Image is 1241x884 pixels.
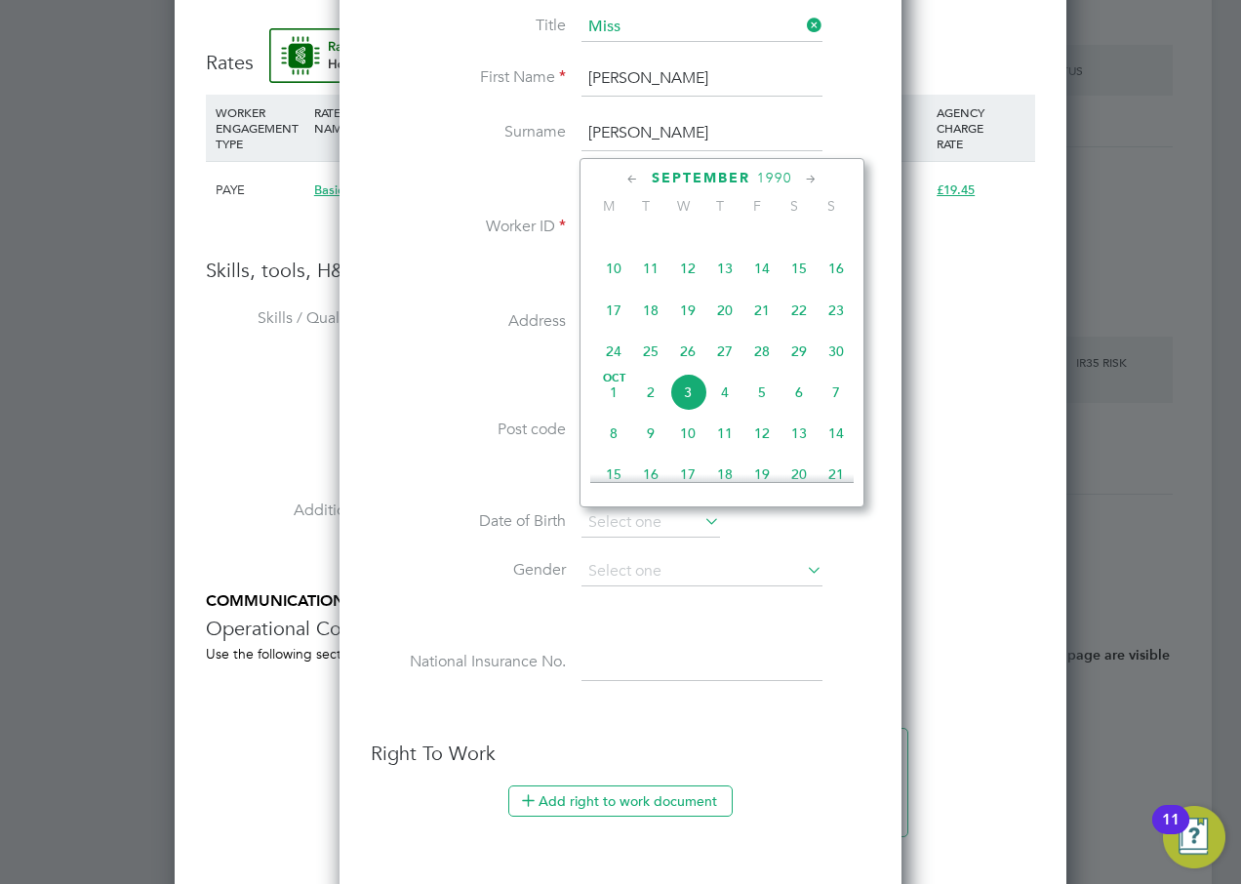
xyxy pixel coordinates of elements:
[581,13,822,42] input: Select one
[652,170,750,186] span: September
[595,292,632,329] span: 17
[595,374,632,411] span: 1
[743,250,781,287] span: 14
[781,250,818,287] span: 15
[781,292,818,329] span: 22
[632,292,669,329] span: 18
[669,292,706,329] span: 19
[371,122,566,142] label: Surname
[590,197,627,215] span: M
[818,333,855,370] span: 30
[309,95,440,145] div: RATE NAME
[206,501,401,521] label: Additional H&S
[781,456,818,493] span: 20
[739,197,776,215] span: F
[664,197,701,215] span: W
[595,374,632,383] span: Oct
[371,311,566,332] label: Address
[595,456,632,493] span: 15
[632,374,669,411] span: 2
[371,217,566,237] label: Worker ID
[371,16,566,36] label: Title
[371,652,566,672] label: National Insurance No.
[813,197,850,215] span: S
[632,333,669,370] span: 25
[743,292,781,329] span: 21
[632,415,669,452] span: 9
[669,374,706,411] span: 3
[743,374,781,411] span: 5
[581,557,822,586] input: Select one
[706,374,743,411] span: 4
[508,785,733,817] button: Add right to work document
[743,415,781,452] span: 12
[632,456,669,493] span: 16
[371,560,566,581] label: Gender
[669,456,706,493] span: 17
[581,508,720,538] input: Select one
[595,415,632,452] span: 8
[818,292,855,329] span: 23
[743,333,781,370] span: 28
[314,181,343,198] span: Basic
[211,162,309,219] div: PAYE
[932,95,1030,161] div: AGENCY CHARGE RATE
[781,333,818,370] span: 29
[706,456,743,493] span: 18
[669,250,706,287] span: 12
[371,67,566,88] label: First Name
[206,258,1035,283] h3: Skills, tools, H&S
[818,250,855,287] span: 16
[706,333,743,370] span: 27
[669,415,706,452] span: 10
[211,95,309,161] div: WORKER ENGAGEMENT TYPE
[206,591,1035,612] h5: COMMUNICATIONS
[757,170,792,186] span: 1990
[937,181,975,198] span: £19.45
[595,333,632,370] span: 24
[206,616,1035,641] h3: Operational Communications
[781,374,818,411] span: 6
[669,333,706,370] span: 26
[743,456,781,493] span: 19
[818,415,855,452] span: 14
[1163,806,1225,868] button: Open Resource Center, 11 new notifications
[206,404,401,424] label: Tools
[818,374,855,411] span: 7
[371,420,566,440] label: Post code
[632,250,669,287] span: 11
[595,250,632,287] span: 10
[701,197,739,215] span: T
[206,645,1035,663] div: Use the following section to share any operational communications between Supply Chain participants.
[206,308,401,329] label: Skills / Qualifications
[706,292,743,329] span: 20
[371,741,870,766] h3: Right To Work
[776,197,813,215] span: S
[818,456,855,493] span: 21
[706,250,743,287] span: 13
[206,28,1035,75] h3: Rates
[627,197,664,215] span: T
[269,28,879,83] button: Rate Assistant
[781,415,818,452] span: 13
[371,511,566,532] label: Date of Birth
[706,415,743,452] span: 11
[1162,820,1180,845] div: 11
